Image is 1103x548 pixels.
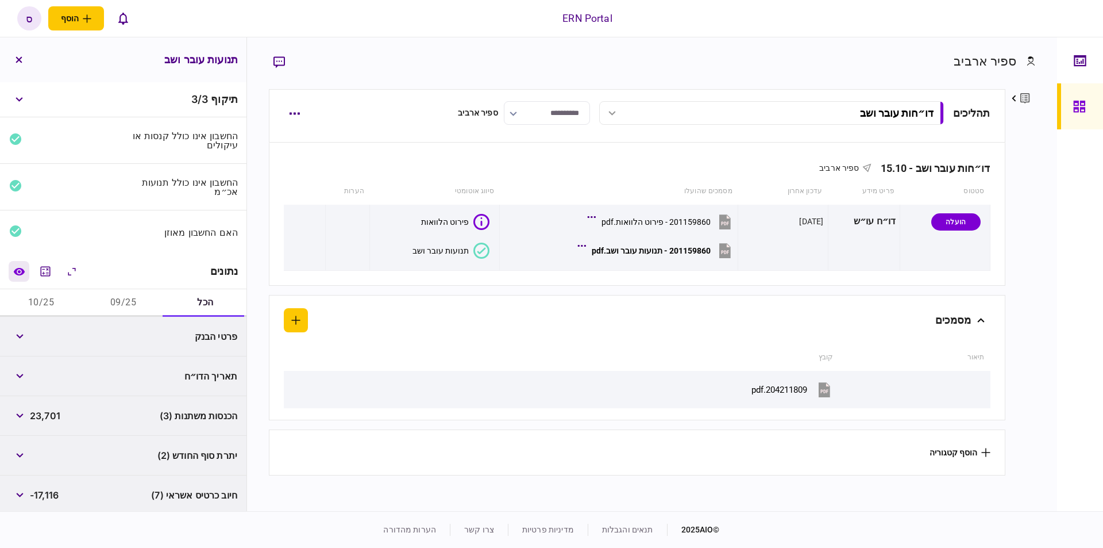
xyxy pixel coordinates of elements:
div: מסמכים [935,308,971,332]
button: פתח תפריט להוספת לקוח [48,6,104,30]
th: סיווג אוטומטי [370,178,500,205]
button: פתח רשימת התראות [111,6,135,30]
div: פירוט הלוואות [421,217,469,227]
button: תנועות עובר ושב [412,243,489,259]
th: עדכון אחרון [738,178,828,205]
button: הרחב\כווץ הכל [61,261,82,282]
button: ס [17,6,41,30]
th: הערות [325,178,370,205]
span: 3 / 3 [191,93,208,105]
button: הוסף קטגוריה [930,448,990,457]
th: סטטוס [900,178,990,205]
button: דו״חות עובר ושב [599,101,944,125]
a: מדיניות פרטיות [522,525,574,534]
div: [DATE] [799,216,823,227]
div: תנועות עובר ושב [412,246,469,255]
button: 201159860 - תנועות עובר ושב.pdf [580,237,734,263]
div: 201159860 - תנועות עובר ושב.pdf [592,246,711,255]
div: 201159860 - פירוט הלוואות.pdf [601,217,711,227]
h3: תנועות עובר ושב [164,55,238,65]
div: ספיר ארביב [458,107,497,119]
div: החשבון אינו כולל תנועות אכ״מ [128,178,238,196]
span: 23,701 [30,409,60,423]
div: נתונים [210,266,238,277]
a: השוואה למסמך [9,261,29,282]
th: קובץ [345,344,839,371]
th: מסמכים שהועלו [500,178,738,205]
div: הועלה [931,213,981,231]
div: דו״חות עובר ושב [860,107,934,119]
span: חיוב כרטיס אשראי (7) [151,488,237,502]
a: צרו קשר [464,525,494,534]
span: -17,116 [30,488,59,502]
button: הכל [164,289,246,317]
div: דו״חות עובר ושב - 15.10 [871,162,990,174]
div: ספיר ארביב [954,52,1016,71]
div: החשבון אינו כולל קנסות או עיקולים [128,131,238,150]
a: תנאים והגבלות [602,525,653,534]
button: מחשבון [35,261,56,282]
button: 09/25 [82,289,164,317]
div: תהליכים [953,105,990,121]
div: ERN Portal [562,11,612,26]
th: תיאור [839,344,990,371]
div: תאריך הדו״ח [128,371,238,381]
span: יתרת סוף החודש (2) [157,449,237,462]
div: דו״ח עו״ש [832,209,896,235]
span: הכנסות משתנות (3) [160,409,237,423]
div: © 2025 AIO [667,524,720,536]
span: תיקוף [211,93,238,105]
a: הערות מהדורה [383,525,436,534]
button: 204211809.pdf [751,377,833,403]
span: ספיר ארביב [819,163,859,173]
div: 204211809.pdf [751,385,807,395]
div: פרטי הבנק [128,332,238,341]
button: 201159860 - פירוט הלוואות.pdf [590,209,734,235]
th: פריט מידע [828,178,900,205]
button: פירוט הלוואות [421,214,489,230]
div: האם החשבון מאוזן [128,228,238,237]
